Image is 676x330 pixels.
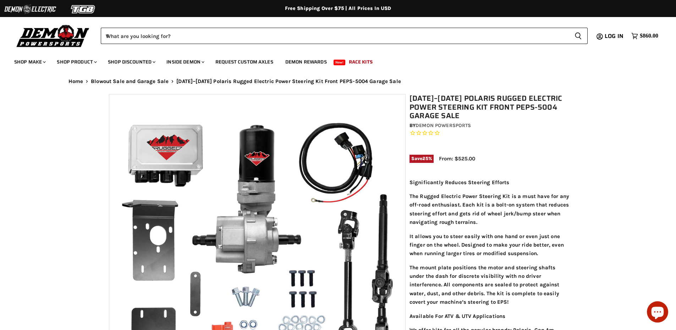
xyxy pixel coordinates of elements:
a: Inside Demon [161,55,209,69]
button: Search [569,28,588,44]
p: It allows you to steer easily with one hand or even just one finger on the wheel. Designed to mak... [410,232,571,258]
span: [DATE]–[DATE] Polaris Rugged Electric Power Steering Kit Front PEPS-5004 Garage Sale [176,78,401,84]
p: The mount plate positions the motor and steering shafts under the dash for discrete visibility wi... [410,263,571,307]
nav: Breadcrumbs [54,78,622,84]
span: 25 [422,156,428,161]
p: The Rugged Electric Power Steering Kit is a must have for any off-road enthusiast. Each kit is a ... [410,192,571,227]
div: Free Shipping Over $75 | All Prices In USD [54,5,622,12]
span: Rated 0.0 out of 5 stars 0 reviews [410,130,571,137]
img: Demon Powersports [14,23,92,48]
a: Shop Discounted [103,55,160,69]
ul: Main menu [9,52,656,69]
a: $860.00 [628,31,662,41]
h1: [DATE]–[DATE] Polaris Rugged Electric Power Steering Kit Front PEPS-5004 Garage Sale [410,94,571,120]
a: Shop Product [51,55,101,69]
a: Request Custom Axles [210,55,279,69]
a: Home [68,78,83,84]
p: Significantly Reduces Steering Efforts [410,178,571,187]
span: $860.00 [640,33,658,39]
img: TGB Logo 2 [57,2,110,16]
inbox-online-store-chat: Shopify online store chat [645,301,670,324]
form: Product [101,28,588,44]
span: New! [334,60,346,65]
a: Race Kits [344,55,378,69]
a: Demon Powersports [416,122,471,128]
a: Demon Rewards [280,55,332,69]
span: From: $525.00 [439,155,475,162]
img: Demon Electric Logo 2 [4,2,57,16]
span: Save % [410,155,434,163]
a: Log in [601,33,628,39]
a: Shop Make [9,55,50,69]
p: Available For ATV & UTV Applications [410,312,571,320]
div: by [410,122,571,130]
input: When autocomplete results are available use up and down arrows to review and enter to select [101,28,569,44]
span: Log in [605,32,623,40]
a: Blowout Sale and Garage Sale [91,78,169,84]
